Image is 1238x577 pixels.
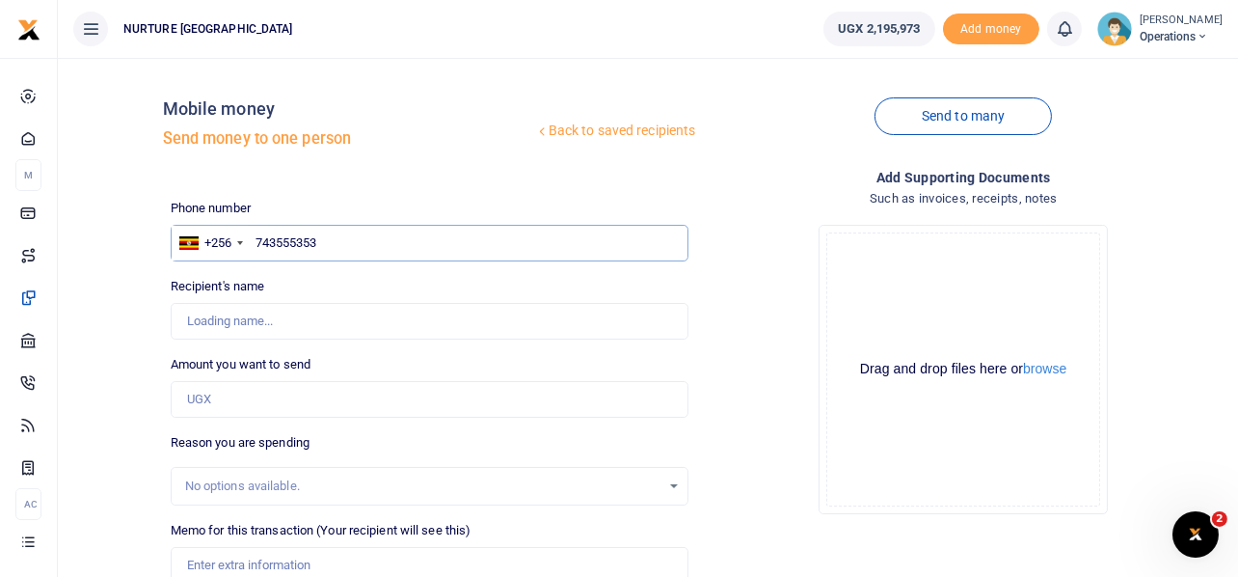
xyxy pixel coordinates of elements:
span: NURTURE [GEOGRAPHIC_DATA] [116,20,301,38]
label: Phone number [171,199,251,218]
h4: Such as invoices, receipts, notes [704,188,1223,209]
span: UGX 2,195,973 [838,19,920,39]
span: Operations [1140,28,1223,45]
div: +256 [204,234,231,253]
li: Toup your wallet [943,14,1039,45]
h4: Add supporting Documents [704,167,1223,188]
label: Memo for this transaction (Your recipient will see this) [171,521,471,540]
li: M [15,159,41,191]
label: Recipient's name [171,277,265,296]
iframe: Intercom live chat [1172,511,1219,558]
label: Amount you want to send [171,355,310,374]
img: profile-user [1097,12,1132,46]
li: Ac [15,488,41,520]
h5: Send money to one person [163,129,534,149]
a: UGX 2,195,973 [823,12,934,46]
img: logo-small [17,18,40,41]
a: profile-user [PERSON_NAME] Operations [1097,12,1223,46]
input: Loading name... [171,303,689,340]
div: Drag and drop files here or [827,360,1099,378]
small: [PERSON_NAME] [1140,13,1223,29]
a: Send to many [875,97,1052,135]
div: File Uploader [819,225,1108,514]
input: UGX [171,381,689,418]
label: Reason you are spending [171,433,309,453]
a: Add money [943,20,1039,35]
a: Back to saved recipients [534,114,697,149]
span: 2 [1212,511,1227,527]
span: Add money [943,14,1039,45]
a: logo-small logo-large logo-large [17,21,40,36]
input: Enter phone number [171,225,689,261]
div: No options available. [185,477,661,496]
h4: Mobile money [163,98,534,120]
div: Uganda: +256 [172,226,249,261]
button: browse [1023,362,1066,375]
li: Wallet ballance [816,12,942,46]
